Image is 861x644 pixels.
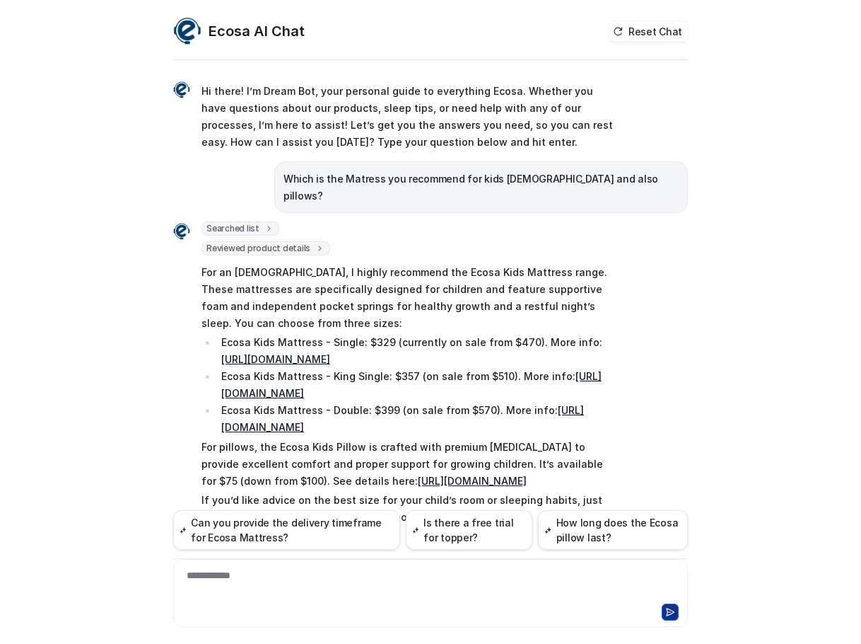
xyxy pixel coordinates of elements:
[217,402,615,436] li: Ecosa Kids Mattress - Double: $399 (on sale from $570). More info:
[201,492,615,526] p: If you’d like advice on the best size for your child’s room or sleeping habits, just let me know—...
[609,21,688,42] button: Reset Chat
[538,510,688,550] button: How long does the Ecosa pillow last?
[209,21,305,41] h2: Ecosa AI Chat
[173,81,190,98] img: Widget
[221,353,330,365] a: [URL][DOMAIN_NAME]
[201,222,279,236] span: Searched list
[406,510,532,550] button: Is there a free trial for topper?
[173,17,201,45] img: Widget
[217,334,615,368] li: Ecosa Kids Mattress - Single: $329 (currently on sale from $470). More info:
[201,241,330,255] span: Reviewed product details
[173,510,400,550] button: Can you provide the delivery timeframe for Ecosa Mattress?
[201,83,615,151] p: Hi there! I’m Dream Bot, your personal guide to everything Ecosa. Whether you have questions abou...
[201,264,615,332] p: For an [DEMOGRAPHIC_DATA], I highly recommend the Ecosa Kids Mattress range. These mattresses are...
[201,439,615,490] p: For pillows, the Ecosa Kids Pillow is crafted with premium [MEDICAL_DATA] to provide excellent co...
[173,223,190,240] img: Widget
[283,171,679,205] p: Which is the Matress you recommend for kids [DEMOGRAPHIC_DATA] and also pillows?
[418,475,527,487] a: [URL][DOMAIN_NAME]
[217,368,615,402] li: Ecosa Kids Mattress - King Single: $357 (on sale from $510). More info:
